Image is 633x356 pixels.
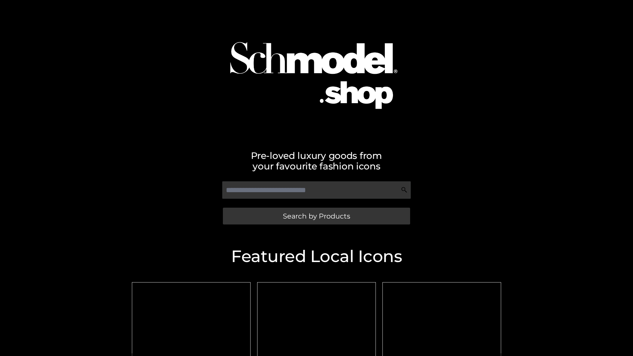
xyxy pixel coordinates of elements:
h2: Featured Local Icons​ [129,248,504,265]
h2: Pre-loved luxury goods from your favourite fashion icons [129,150,504,171]
span: Search by Products [283,213,350,220]
img: Search Icon [401,187,407,193]
a: Search by Products [223,208,410,224]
